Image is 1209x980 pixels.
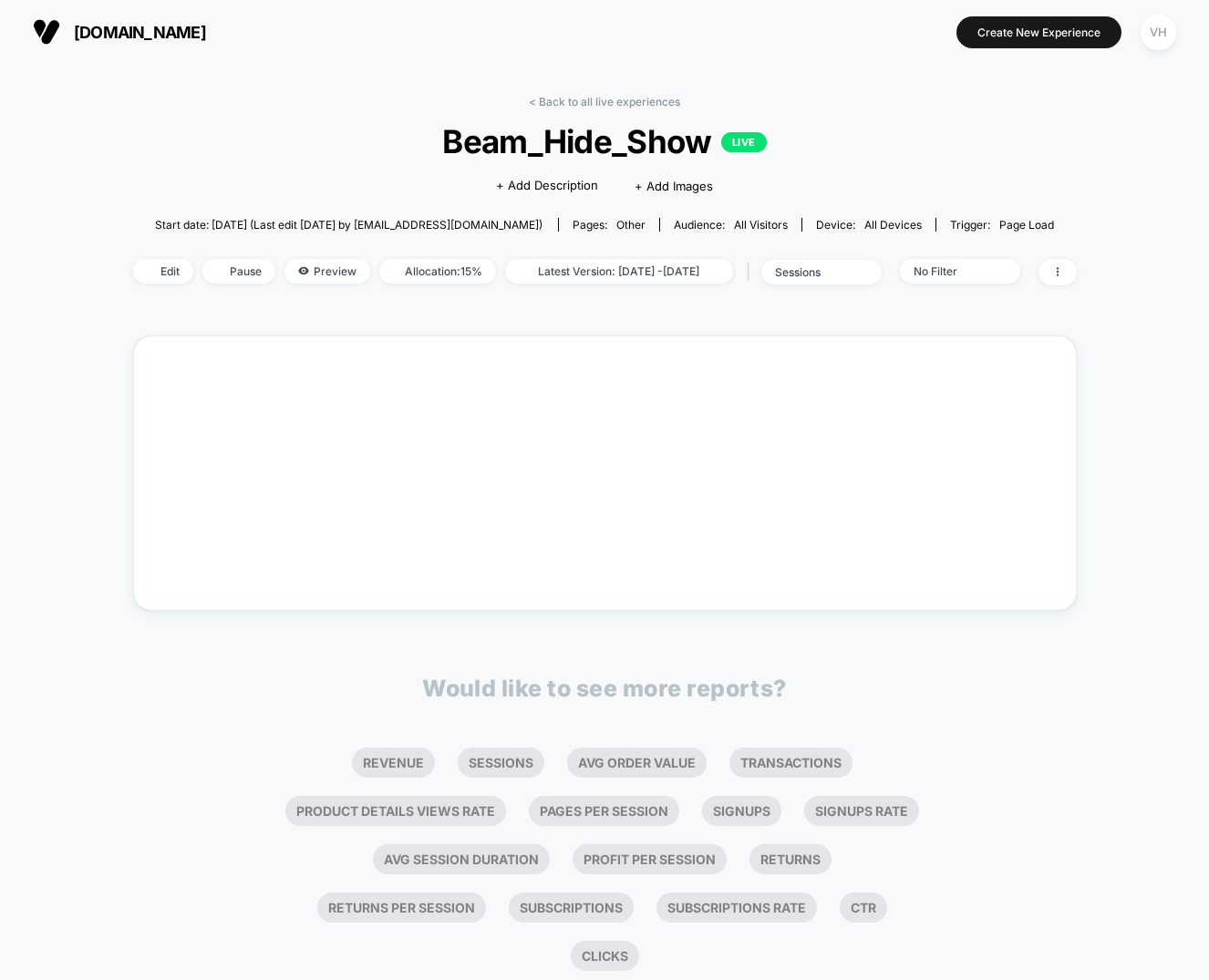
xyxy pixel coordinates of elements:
[864,218,922,232] span: all devices
[379,259,496,284] span: Allocation: 15%
[202,259,275,284] span: Pause
[573,218,646,232] div: Pages:
[742,259,761,285] span: |
[27,17,212,46] button: [DOMAIN_NAME]
[734,218,788,232] span: All Visitors
[155,218,542,232] span: Start date: [DATE] (Last edit [DATE] by [EMAIL_ADDRESS][DOMAIN_NAME])
[529,796,679,826] li: Pages Per Session
[567,748,707,778] li: Avg Order Value
[840,892,887,923] li: Ctr
[529,95,680,108] a: < Back to all live experiences
[133,259,193,284] span: Edit
[373,844,550,874] li: Avg Session Duration
[422,675,787,702] p: Would like to see more reports?
[1141,15,1176,50] div: VH
[352,748,435,778] li: Revenue
[635,179,713,193] span: + Add Images
[749,844,832,874] li: Returns
[656,892,817,923] li: Subscriptions Rate
[180,122,1029,160] span: Beam_Hide_Show
[702,796,781,826] li: Signups
[505,259,733,284] span: Latest Version: [DATE] - [DATE]
[573,844,727,874] li: Profit Per Session
[317,892,486,923] li: Returns Per Session
[458,748,544,778] li: Sessions
[729,748,852,778] li: Transactions
[33,18,60,46] img: Visually logo
[284,259,370,284] span: Preview
[616,218,646,232] span: other
[571,941,639,971] li: Clicks
[775,265,848,279] div: sessions
[285,796,506,826] li: Product Details Views Rate
[74,23,206,42] span: [DOMAIN_NAME]
[721,132,767,152] p: LIVE
[801,218,935,232] span: Device:
[950,218,1054,232] div: Trigger:
[999,218,1054,232] span: Page Load
[509,892,634,923] li: Subscriptions
[674,218,788,232] div: Audience:
[1135,14,1182,51] button: VH
[804,796,919,826] li: Signups Rate
[956,16,1121,48] button: Create New Experience
[914,264,987,278] div: No Filter
[496,177,598,195] span: + Add Description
